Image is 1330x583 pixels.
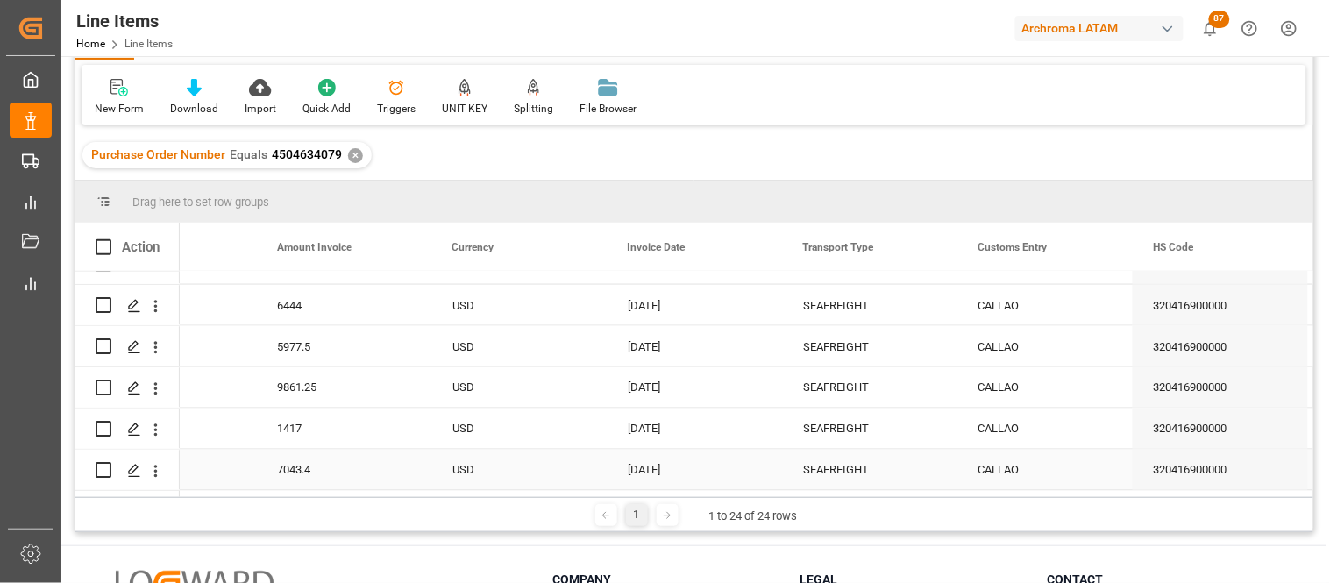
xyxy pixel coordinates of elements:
div: SEAFREIGHT [803,327,936,367]
div: CALLAO [957,285,1133,325]
div: [DATE] [607,285,782,325]
div: 320416900000 [1133,326,1308,366]
span: 87 [1209,11,1230,28]
div: USD [452,368,586,409]
div: USD [452,286,586,326]
button: Archroma LATAM [1015,11,1191,45]
button: Help Center [1230,9,1270,48]
span: Invoice Date [628,241,686,253]
div: UNIT KEY [442,101,487,117]
span: Purchase Order Number [91,147,225,161]
div: SEAFREIGHT [803,286,936,326]
div: CALLAO [957,409,1133,449]
div: Triggers [377,101,416,117]
div: USD [452,327,586,367]
div: Splitting [514,101,553,117]
div: SEAFREIGHT [803,451,936,491]
div: Line Items [76,8,173,34]
div: Press SPACE to select this row. [75,450,180,491]
div: Press SPACE to select this row. [75,409,180,450]
div: Action [122,239,160,255]
div: Archroma LATAM [1015,16,1184,41]
div: SEAFREIGHT [803,409,936,450]
div: ✕ [348,148,363,163]
span: Equals [230,147,267,161]
div: Press SPACE to select this row. [75,326,180,367]
div: 5977.5 [256,326,431,366]
div: CALLAO [957,326,1133,366]
span: 4504634079 [272,147,342,161]
div: SEAFREIGHT [803,368,936,409]
div: Press SPACE to select this row. [75,285,180,326]
div: New Form [95,101,144,117]
div: CALLAO [957,450,1133,490]
div: Quick Add [302,101,351,117]
div: 6444 [256,285,431,325]
span: HS Code [1154,241,1194,253]
div: 320416900000 [1133,367,1308,408]
div: 1 to 24 of 24 rows [709,508,798,525]
button: show 87 new notifications [1191,9,1230,48]
div: 320416900000 [1133,450,1308,490]
div: USD [452,451,586,491]
div: [DATE] [607,409,782,449]
div: 7043.4 [256,450,431,490]
div: Press SPACE to select this row. [75,367,180,409]
div: USD [452,409,586,450]
span: Customs Entry [978,241,1048,253]
div: 320416900000 [1133,285,1308,325]
a: Home [76,38,105,50]
div: 1 [626,504,648,526]
span: Drag here to set row groups [132,196,269,209]
span: Transport Type [803,241,874,253]
span: Currency [452,241,494,253]
div: [DATE] [607,367,782,408]
div: 320416900000 [1133,409,1308,449]
div: 9861.25 [256,367,431,408]
div: [DATE] [607,326,782,366]
span: Amount Invoice [277,241,352,253]
div: Download [170,101,218,117]
div: [DATE] [607,450,782,490]
div: CALLAO [957,367,1133,408]
div: 1417 [256,409,431,449]
div: Import [245,101,276,117]
div: File Browser [580,101,637,117]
